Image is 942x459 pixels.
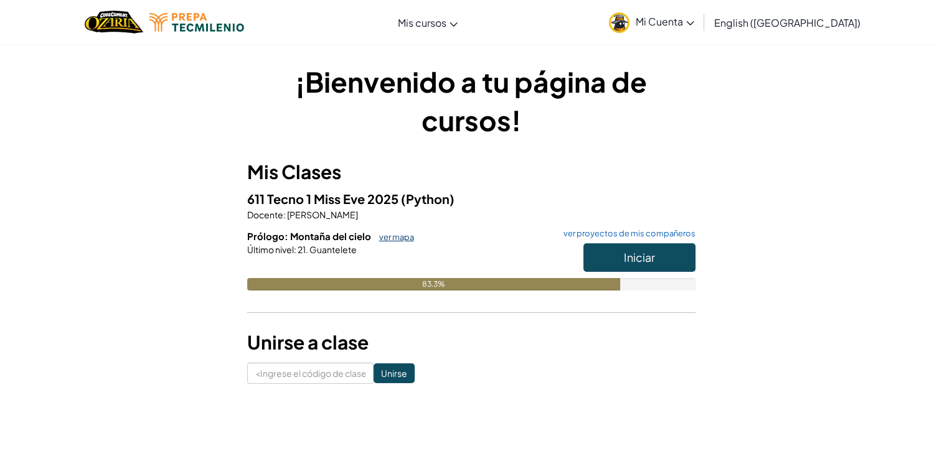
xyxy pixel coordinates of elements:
img: Logotipo de Tecmilenio [149,13,244,32]
a: ver proyectos de mis compañeros [557,229,695,238]
h1: ¡Bienvenido a tu página de cursos! [247,62,695,139]
a: Mis cursos [392,6,464,39]
span: Mis cursos [398,16,446,29]
span: Último nivel [247,244,294,255]
span: (Python) [401,191,455,206]
input: Unirse [374,363,415,383]
span: : [283,209,286,220]
div: 83.3% [247,278,621,290]
a: Logotipo de Ozaria por CodeCombat [85,9,143,35]
img: avatar [609,12,629,33]
h3: Mis Clases [247,158,695,186]
span: Prólogo: Montaña del cielo [247,230,373,242]
span: : [294,244,296,255]
input: <Ingrese el código de clase> [247,363,374,384]
a: English ([GEOGRAPHIC_DATA]) [708,6,867,39]
span: English ([GEOGRAPHIC_DATA]) [714,16,860,29]
span: 611 Tecno 1 Miss Eve 2025 [247,191,401,206]
span: Mi Cuenta [636,15,694,28]
a: Mi Cuenta [603,2,700,42]
img: Hogar [85,9,143,35]
span: Guantelete [308,244,357,255]
span: [PERSON_NAME] [286,209,358,220]
span: Iniciar [624,250,655,264]
button: Iniciar [583,243,695,272]
span: 21. [296,244,308,255]
h3: Unirse a clase [247,328,695,356]
a: ver mapa [373,232,414,242]
span: Docente [247,209,283,220]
